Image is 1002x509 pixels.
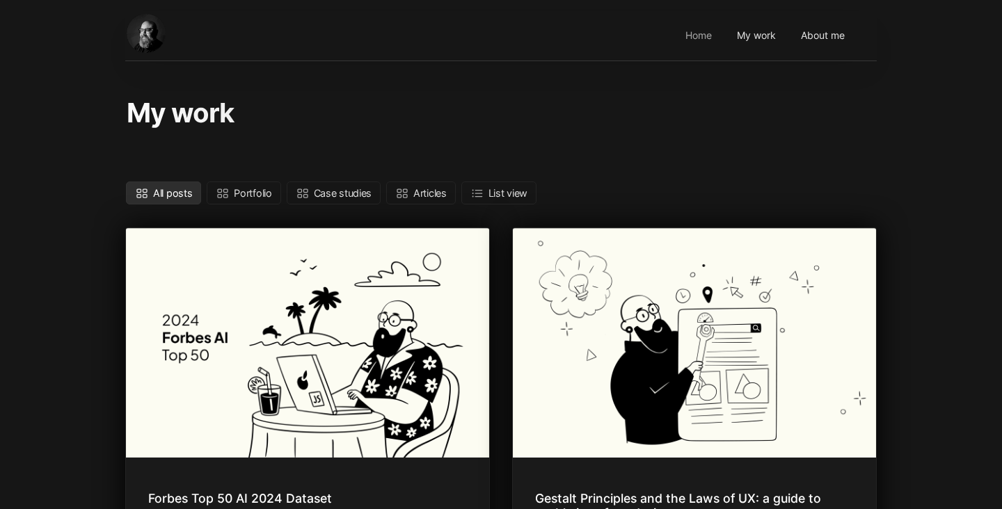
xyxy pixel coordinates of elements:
a: My work [733,17,780,55]
h1: My work [125,95,877,131]
a: About me [797,17,849,55]
p: Articles [413,184,447,202]
p: List view [488,184,527,202]
div: Forbes Top 50 AI 2024 Dataset [148,491,467,508]
nav: Main [125,11,877,61]
a: Logo [127,17,189,55]
a: Home [681,17,716,55]
p: Case studies [314,184,372,202]
p: All posts [153,184,192,202]
img: Logo [127,14,189,53]
p: Portfolio [234,184,271,202]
